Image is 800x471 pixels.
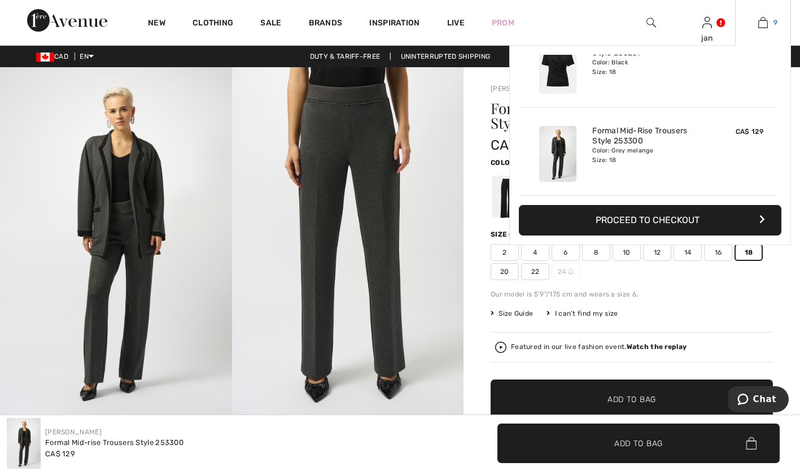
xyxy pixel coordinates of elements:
[674,244,702,261] span: 14
[36,53,73,60] span: CAD
[680,32,735,44] div: jan
[45,437,183,448] div: Formal Mid-rise Trousers Style 253300
[491,159,517,167] span: Color:
[735,244,763,261] span: 18
[539,126,576,182] img: Formal Mid-Rise Trousers Style 253300
[491,308,533,319] span: Size Guide
[521,263,549,280] span: 22
[539,38,576,94] img: Casual V-Neck Pullover Style 253237
[613,244,641,261] span: 10
[491,380,773,419] button: Add to Bag
[592,126,703,146] a: Formal Mid-Rise Trousers Style 253300
[193,18,233,30] a: Clothing
[7,418,41,469] img: Formal Mid-Rise Trousers Style 253300
[491,263,519,280] span: 20
[491,229,679,239] div: Size ([GEOGRAPHIC_DATA]/[GEOGRAPHIC_DATA]):
[80,53,94,60] span: EN
[521,244,549,261] span: 4
[592,146,703,164] div: Color: Grey melange Size: 18
[492,176,522,218] div: Black
[704,244,732,261] span: 16
[702,16,712,29] img: My Info
[232,67,464,415] img: Formal Mid-Rise Trousers Style 253300. 2
[309,18,343,30] a: Brands
[582,244,610,261] span: 8
[491,244,519,261] span: 2
[45,428,102,436] a: [PERSON_NAME]
[491,101,726,130] h1: Formal Mid-rise Trousers Style 253300
[491,289,773,299] div: Our model is 5'9"/175 cm and wears a size 6.
[568,269,574,274] img: ring-m.svg
[728,386,789,415] iframe: Opens a widget where you can chat to one of our agents
[746,437,757,450] img: Bag.svg
[519,205,781,236] button: Proceed to Checkout
[592,58,703,76] div: Color: Black Size: 18
[369,18,419,30] span: Inspiration
[614,437,663,449] span: Add to Bag
[497,424,780,463] button: Add to Bag
[547,308,618,319] div: I can't find my size
[495,342,506,353] img: Watch the replay
[260,18,281,30] a: Sale
[552,244,580,261] span: 6
[758,16,768,29] img: My Bag
[736,16,790,29] a: 9
[552,263,580,280] span: 24
[773,18,777,28] span: 9
[607,394,656,405] span: Add to Bag
[27,9,107,32] img: 1ère Avenue
[45,450,75,458] span: CA$ 129
[627,343,687,351] strong: Watch the replay
[702,17,712,28] a: Sign In
[492,17,514,29] a: Prom
[36,53,54,62] img: Canadian Dollar
[646,16,656,29] img: search the website
[491,85,547,93] a: [PERSON_NAME]
[511,343,687,351] div: Featured in our live fashion event.
[148,18,165,30] a: New
[736,128,763,136] span: CA$ 129
[643,244,671,261] span: 12
[447,17,465,29] a: Live
[491,137,543,153] span: CA$ 129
